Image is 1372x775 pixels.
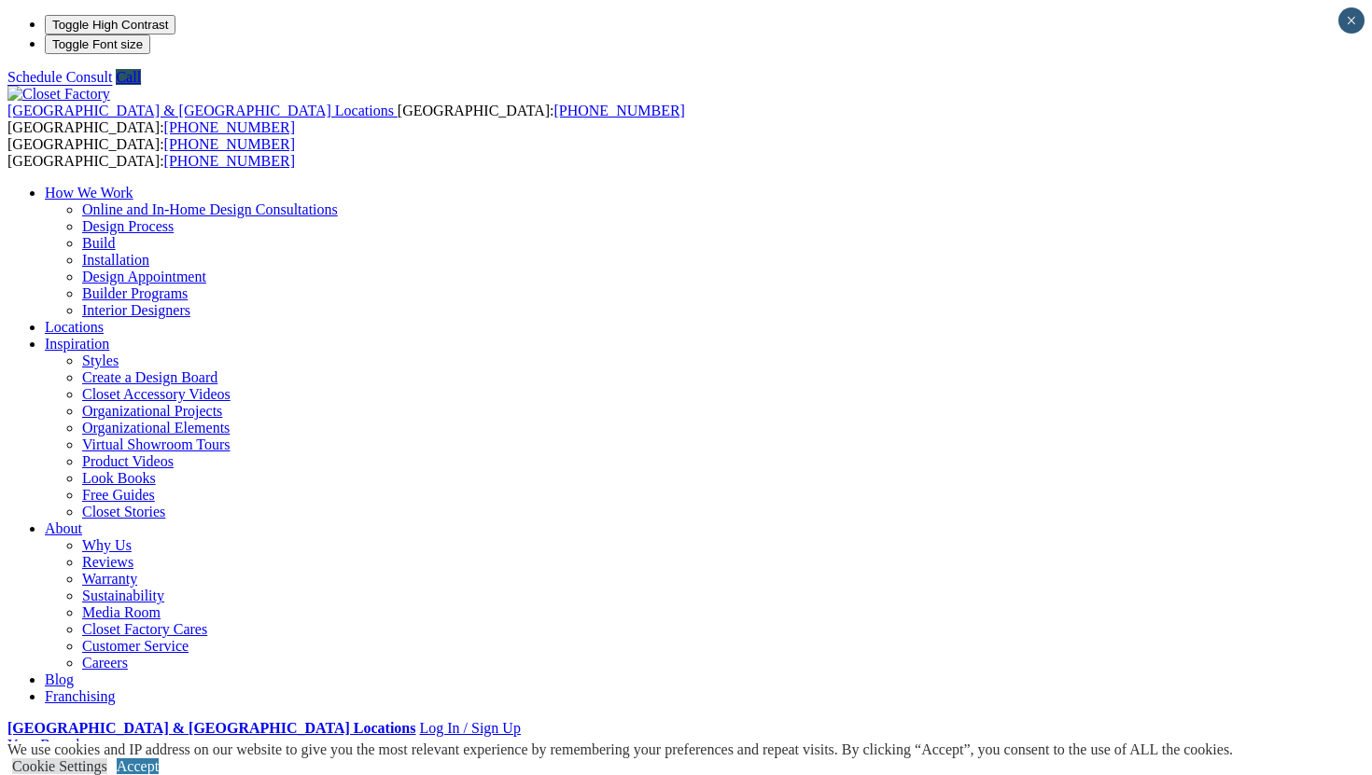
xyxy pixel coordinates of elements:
a: Builder Programs [82,285,188,301]
a: Log In / Sign Up [419,720,520,736]
a: [PHONE_NUMBER] [553,103,684,118]
a: Product Videos [82,453,174,469]
button: Close [1338,7,1365,34]
button: Toggle Font size [45,35,150,54]
a: Closet Factory Cares [82,621,207,637]
a: Why Us [82,537,132,553]
img: Closet Factory [7,86,110,103]
a: [GEOGRAPHIC_DATA] & [GEOGRAPHIC_DATA] Locations [7,103,398,118]
a: [PHONE_NUMBER] [164,136,295,152]
span: [GEOGRAPHIC_DATA] & [GEOGRAPHIC_DATA] Locations [7,103,394,118]
a: Call [116,69,141,85]
a: Franchising [45,688,116,704]
a: Your Branch [7,737,83,753]
a: Design Process [82,218,174,234]
a: Interior Designers [82,302,190,318]
a: Free Guides [82,487,155,503]
a: Accept [117,758,159,774]
a: How We Work [45,185,133,201]
a: Virtual Showroom Tours [82,436,231,452]
a: Online and In-Home Design Consultations [82,201,338,217]
span: Toggle Font size [52,37,143,51]
a: [PHONE_NUMBER] [164,153,295,169]
a: Closet Accessory Videos [82,386,231,402]
a: Careers [82,655,128,671]
a: Inspiration [45,336,109,352]
a: Blog [45,671,74,687]
button: Toggle High Contrast [45,15,175,35]
a: Closet Stories [82,504,165,519]
a: About [45,520,82,536]
a: Sustainability [82,588,164,603]
a: Schedule Consult [7,69,112,85]
a: Customer Service [82,638,189,654]
a: [PHONE_NUMBER] [164,119,295,135]
a: Installation [82,252,149,268]
a: Organizational Projects [82,403,222,419]
div: We use cookies and IP address on our website to give you the most relevant experience by remember... [7,741,1233,758]
a: Build [82,235,116,251]
a: Design Appointment [82,269,206,284]
a: Look Books [82,470,156,486]
a: Cookie Settings [12,758,107,774]
span: Toggle High Contrast [52,18,168,32]
a: Reviews [82,554,133,570]
a: Create a Design Board [82,369,217,385]
a: [GEOGRAPHIC_DATA] & [GEOGRAPHIC_DATA] Locations [7,720,415,736]
a: Locations [45,319,104,335]
a: Media Room [82,604,161,620]
span: [GEOGRAPHIC_DATA]: [GEOGRAPHIC_DATA]: [7,136,295,169]
a: Warranty [82,571,137,587]
a: Organizational Elements [82,420,230,436]
a: Styles [82,353,119,368]
span: [GEOGRAPHIC_DATA]: [GEOGRAPHIC_DATA]: [7,103,685,135]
